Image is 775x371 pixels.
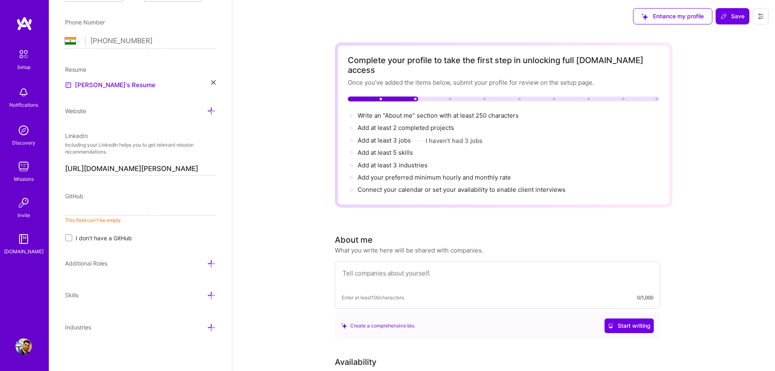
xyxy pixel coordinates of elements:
button: Save [716,8,749,24]
img: bell [15,84,32,101]
span: Add at least 5 skills [358,149,413,156]
button: I haven't had 3 jobs [426,136,482,145]
a: User Avatar [13,338,34,355]
span: GitHub [65,193,83,200]
span: Enhance my profile [642,12,704,20]
p: Including your LinkedIn helps you to get relevant mission recommendations. [65,142,216,156]
div: 0/1,000 [637,293,653,302]
span: Add at least 3 jobs [358,136,411,144]
span: Add your preferred minimum hourly and monthly rate [358,173,511,181]
i: icon SuggestedTeams [341,323,347,329]
img: User Avatar [15,338,32,355]
input: +1 (000) 000-0000 [90,29,216,53]
p: This field can't be empty [65,217,216,224]
img: guide book [15,231,32,247]
img: teamwork [15,158,32,175]
span: Connect your calendar or set your availability to enable client interviews [358,186,565,193]
span: Write an "About me" section with at least 250 characters [358,112,520,119]
span: Industries [65,324,91,331]
div: What you write here will be shared with companies. [335,246,483,255]
a: [PERSON_NAME]'s Resume [65,80,155,90]
i: icon SuggestedTeams [642,13,648,20]
div: Notifications [9,101,38,109]
span: LinkedIn [65,132,88,139]
i: icon CrystalBallWhite [608,323,613,329]
div: Discovery [12,138,35,147]
span: Phone Number [65,19,105,26]
span: Skills [65,292,79,299]
div: Complete your profile to take the first step in unlocking full [DOMAIN_NAME] access [348,55,659,75]
div: [DOMAIN_NAME] [4,247,44,256]
button: Enhance my profile [633,8,712,24]
span: I don't have a GitHub [76,234,132,242]
div: Once you’ve added the items below, submit your profile for review on the setup page. [348,78,659,87]
div: Availability [335,356,376,368]
img: logo [16,16,33,31]
i: icon Close [211,80,216,85]
span: Additional Roles [65,260,107,267]
div: Missions [14,175,34,183]
img: Invite [15,195,32,211]
div: Invite [17,211,30,220]
img: Resume [65,82,72,88]
span: Add at least 3 industries [358,161,428,169]
div: Setup [17,63,31,71]
span: Website [65,108,86,114]
img: setup [15,46,32,63]
span: Save [720,12,744,20]
button: Start writing [605,318,654,333]
span: Add at least 2 completed projects [358,124,454,132]
div: Create a comprehensive bio. [341,321,415,330]
span: Enter at least 100 characters. [342,293,405,302]
span: Resume [65,66,86,73]
img: discovery [15,122,32,138]
span: Start writing [608,322,651,330]
div: About me [335,234,373,246]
